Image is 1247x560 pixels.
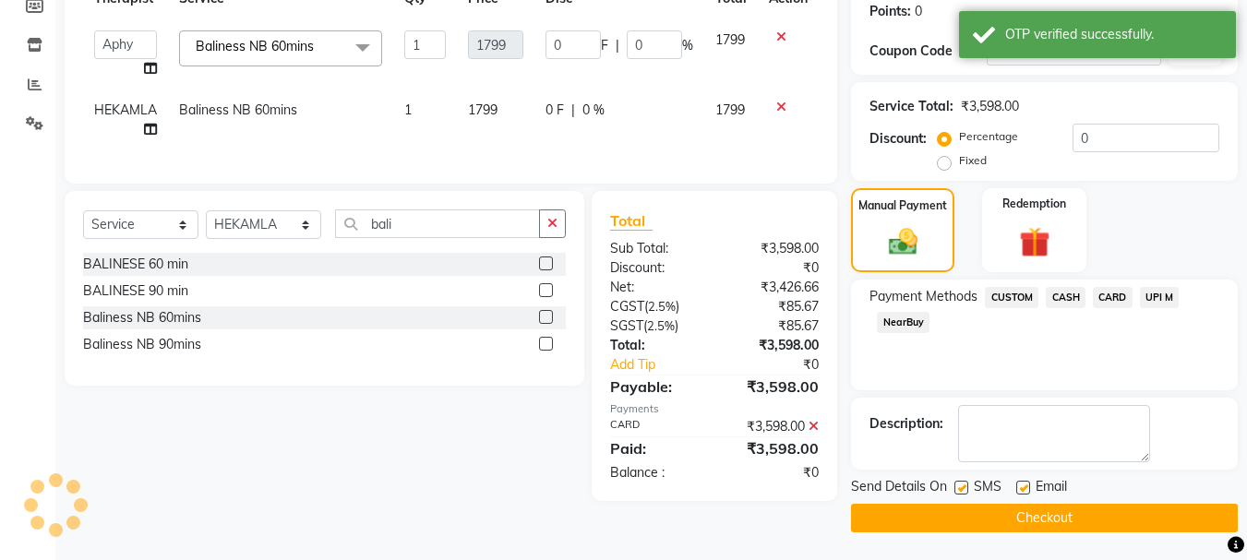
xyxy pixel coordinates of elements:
span: Baliness NB 60mins [179,101,297,118]
div: Discount: [869,129,927,149]
div: Net: [596,278,714,297]
span: F [601,36,608,55]
div: ₹3,598.00 [714,417,833,436]
span: SMS [974,477,1001,500]
div: Payments [610,401,819,417]
div: 0 [915,2,922,21]
div: Balance : [596,463,714,483]
span: CUSTOM [985,287,1038,308]
div: ₹3,598.00 [714,437,833,459]
span: SGST [610,317,643,334]
div: Sub Total: [596,239,714,258]
span: % [682,36,693,55]
div: Description: [869,414,943,434]
img: _cash.svg [880,225,927,258]
span: CASH [1046,287,1085,308]
div: Coupon Code [869,42,986,61]
div: BALINESE 90 min [83,281,188,301]
span: NearBuy [877,312,929,333]
div: Baliness NB 60mins [83,308,201,328]
a: x [314,38,322,54]
label: Percentage [959,128,1018,145]
label: Manual Payment [858,197,947,214]
div: ₹3,598.00 [961,97,1019,116]
button: Checkout [851,504,1238,532]
span: Total [610,211,653,231]
div: ₹3,598.00 [714,336,833,355]
div: Payable: [596,375,714,398]
div: ( ) [596,297,714,316]
span: 0 % [582,101,605,120]
span: Email [1036,477,1067,500]
div: ₹3,598.00 [714,239,833,258]
span: Payment Methods [869,287,977,306]
span: UPI M [1140,287,1180,308]
a: Add Tip [596,355,734,375]
label: Redemption [1002,196,1066,212]
img: _gift.svg [1010,223,1060,261]
input: Search or Scan [335,209,540,238]
span: | [571,101,575,120]
span: 1799 [715,31,745,48]
span: 2.5% [648,299,676,314]
div: BALINESE 60 min [83,255,188,274]
label: Fixed [959,152,987,169]
div: Paid: [596,437,714,459]
div: Discount: [596,258,714,278]
span: 1 [404,101,412,118]
span: 1799 [468,101,498,118]
div: ₹3,426.66 [714,278,833,297]
div: ( ) [596,316,714,336]
div: ₹0 [735,355,833,375]
span: | [616,36,619,55]
span: Baliness NB 60mins [196,38,314,54]
div: CARD [596,417,714,436]
div: ₹3,598.00 [714,375,833,398]
span: CARD [1093,287,1133,308]
span: 0 F [546,101,564,120]
span: 2.5% [647,318,675,333]
div: ₹85.67 [714,297,833,316]
div: Service Total: [869,97,953,116]
div: OTP verified successfully. [1005,25,1222,44]
div: Baliness NB 90mins [83,335,201,354]
div: ₹85.67 [714,316,833,336]
span: 1799 [715,101,745,118]
div: Total: [596,336,714,355]
div: ₹0 [714,258,833,278]
span: HEKAMLA [94,101,157,118]
span: Send Details On [851,477,947,500]
div: Points: [869,2,911,21]
span: CGST [610,298,644,315]
div: ₹0 [714,463,833,483]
